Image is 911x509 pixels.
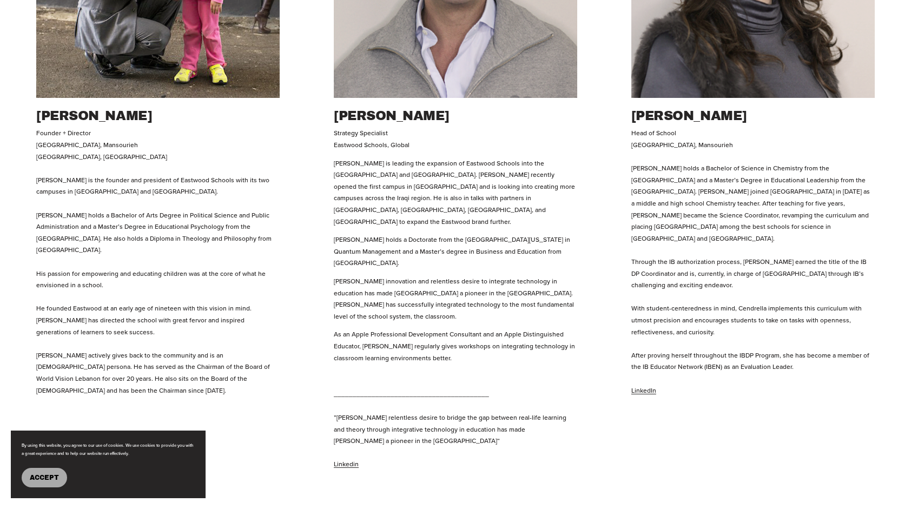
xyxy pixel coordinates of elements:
h2: [PERSON_NAME] [631,108,875,125]
p: Strategy Specialist Eastwood Schools, Global [334,127,577,150]
p: _________________________________________ ”[PERSON_NAME] relentless desire to bridge the gap betw... [334,388,577,470]
p: [PERSON_NAME] is leading the expansion of Eastwood Schools into the [GEOGRAPHIC_DATA] and [GEOGRA... [334,157,577,228]
button: Accept [22,468,67,487]
p: By using this website, you agree to our use of cookies. We use cookies to provide you with a grea... [22,441,195,457]
p: As an Apple Professional Development Consultant and an Apple Distinguished Educator, [PERSON_NAME... [334,328,577,363]
p: [PERSON_NAME] holds a Doctorate from the [GEOGRAPHIC_DATA][US_STATE] in Quantum Management and a ... [334,234,577,269]
p: Head of School [GEOGRAPHIC_DATA], Mansourieh [PERSON_NAME] holds a Bachelor of Science in Chemist... [631,127,875,396]
h2: [PERSON_NAME] [36,108,280,125]
a: Linkedin [334,459,359,468]
p: Founder + Director [GEOGRAPHIC_DATA], Mansourieh [GEOGRAPHIC_DATA], [GEOGRAPHIC_DATA] [PERSON_NAM... [36,127,280,396]
a: LinkedIn [631,386,656,395]
h2: [PERSON_NAME] [334,108,577,125]
span: Accept [30,474,59,481]
p: [PERSON_NAME] innovation and relentless desire to integrate technology in education has made [GEO... [334,275,577,322]
section: Cookie banner [11,431,206,498]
